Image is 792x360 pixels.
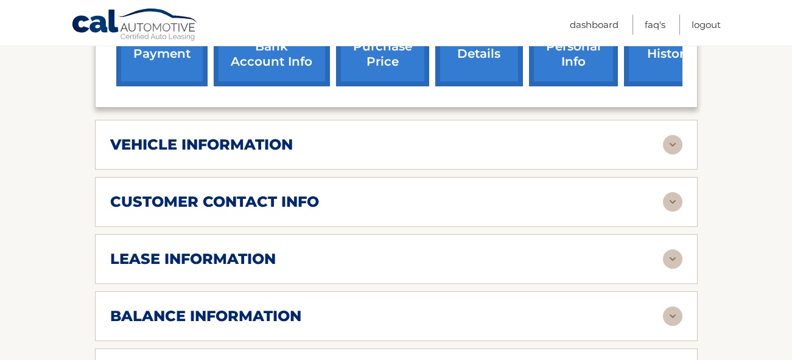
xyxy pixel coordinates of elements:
[110,250,276,268] h2: lease information
[645,15,665,35] a: FAQ's
[110,136,293,154] h2: vehicle information
[663,135,682,154] img: accordion-rest.svg
[336,7,429,86] a: request purchase price
[663,306,682,326] img: accordion-rest.svg
[663,192,682,212] img: accordion-rest.svg
[529,7,618,86] a: update personal info
[110,307,301,325] h2: balance information
[692,15,721,35] a: Logout
[110,193,319,211] h2: customer contact info
[663,249,682,269] img: accordion-rest.svg
[116,7,208,86] a: make a payment
[71,8,199,43] a: Cal Automotive
[570,15,619,35] a: Dashboard
[624,7,715,86] a: payment history
[214,7,330,86] a: Add/Remove bank account info
[435,7,523,86] a: account details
